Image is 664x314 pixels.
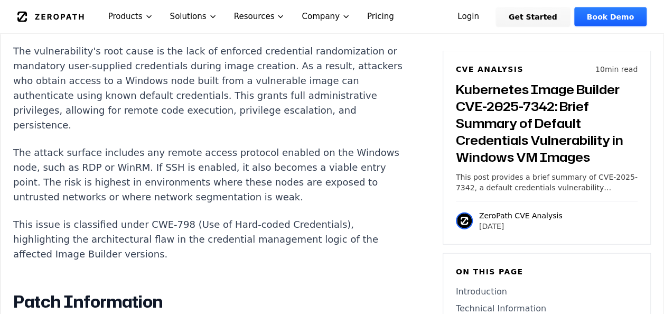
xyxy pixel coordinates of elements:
h2: Patch Information [13,291,406,312]
h6: On this page [456,266,638,277]
p: This post provides a brief summary of CVE-2025-7342, a default credentials vulnerability affectin... [456,172,638,193]
p: The attack surface includes any remote access protocol enabled on the Windows node, such as RDP o... [13,145,406,205]
a: Introduction [456,285,638,298]
p: 10 min read [595,64,638,75]
a: Book Demo [574,7,647,26]
h3: Kubernetes Image Builder CVE-2025-7342: Brief Summary of Default Credentials Vulnerability in Win... [456,81,638,165]
img: ZeroPath CVE Analysis [456,213,473,229]
a: Login [445,7,492,26]
p: [DATE] [479,221,563,232]
p: This issue is classified under CWE-798 (Use of Hard-coded Credentials), highlighting the architec... [13,217,406,262]
p: The vulnerability's root cause is the lack of enforced credential randomization or mandatory user... [13,44,406,133]
p: ZeroPath CVE Analysis [479,210,563,221]
a: Get Started [496,7,570,26]
h6: CVE Analysis [456,64,523,75]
